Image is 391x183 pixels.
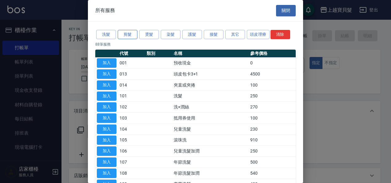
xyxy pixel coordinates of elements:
th: 類別 [145,50,172,58]
td: 100 [249,79,296,91]
td: 洗+潤絲 [172,102,249,113]
td: 540 [249,168,296,179]
button: 加入 [97,58,117,68]
td: 4500 [249,69,296,80]
td: 001 [118,58,145,69]
th: 名稱 [172,50,249,58]
button: 清除 [271,30,290,39]
span: 所有服務 [95,7,115,14]
button: 加入 [97,69,117,79]
td: 洗髮 [172,91,249,102]
button: 燙髮 [139,30,159,39]
button: 加入 [97,113,117,123]
button: 其它 [225,30,245,39]
button: 接髮 [204,30,223,39]
td: 014 [118,79,145,91]
button: 加入 [97,102,117,112]
td: 102 [118,102,145,113]
td: 兒童洗髮 [172,124,249,135]
td: 105 [118,135,145,146]
button: 染髮 [161,30,180,39]
td: 910 [249,135,296,146]
td: 500 [249,157,296,168]
td: 兒童洗髮加潤 [172,146,249,157]
td: 106 [118,146,145,157]
button: 加入 [97,136,117,145]
button: 加入 [97,80,117,90]
td: 抵用券使用 [172,113,249,124]
td: 頭皮包卡3+1 [172,69,249,80]
td: 104 [118,124,145,135]
td: 年節洗髮加潤 [172,168,249,179]
th: 代號 [118,50,145,58]
button: 加入 [97,146,117,156]
button: 洗髮 [96,30,116,39]
button: 關閉 [276,5,296,16]
td: 270 [249,102,296,113]
button: 加入 [97,91,117,101]
td: 250 [249,146,296,157]
td: 101 [118,91,145,102]
th: 參考價格 [249,50,296,58]
td: 預收現金 [172,58,249,69]
button: 護髮 [182,30,202,39]
button: 剪髮 [118,30,137,39]
td: 100 [249,113,296,124]
button: 加入 [97,169,117,178]
button: 加入 [97,124,117,134]
td: 107 [118,157,145,168]
td: 0 [249,58,296,69]
td: 230 [249,124,296,135]
button: 加入 [97,157,117,167]
td: 年節洗髮 [172,157,249,168]
button: 頭皮理療 [247,30,270,39]
td: 夾直或夾捲 [172,79,249,91]
td: 013 [118,69,145,80]
td: 滾珠洗 [172,135,249,146]
td: 108 [118,168,145,179]
td: 250 [249,91,296,102]
td: 103 [118,113,145,124]
p: 88 筆服務 [95,42,296,47]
